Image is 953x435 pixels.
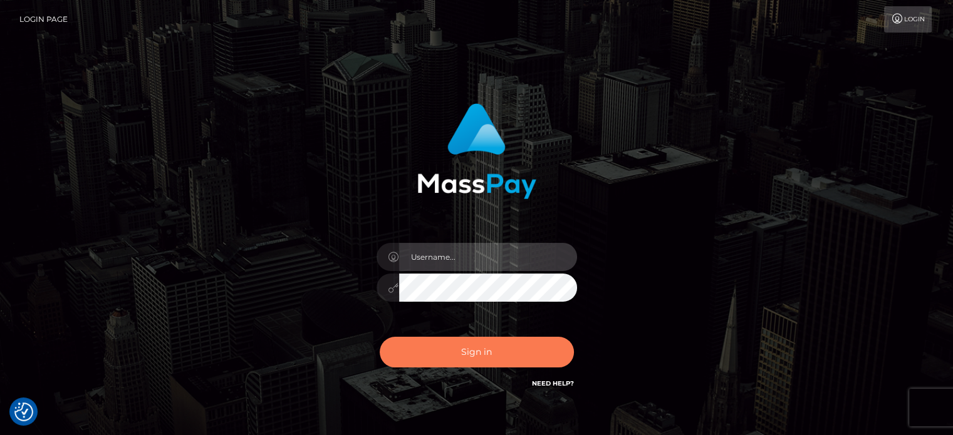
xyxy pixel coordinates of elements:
a: Login Page [19,6,68,33]
a: Need Help? [532,379,574,387]
img: MassPay Login [417,103,536,199]
button: Consent Preferences [14,402,33,421]
img: Revisit consent button [14,402,33,421]
input: Username... [399,243,577,271]
a: Login [884,6,932,33]
button: Sign in [380,337,574,367]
